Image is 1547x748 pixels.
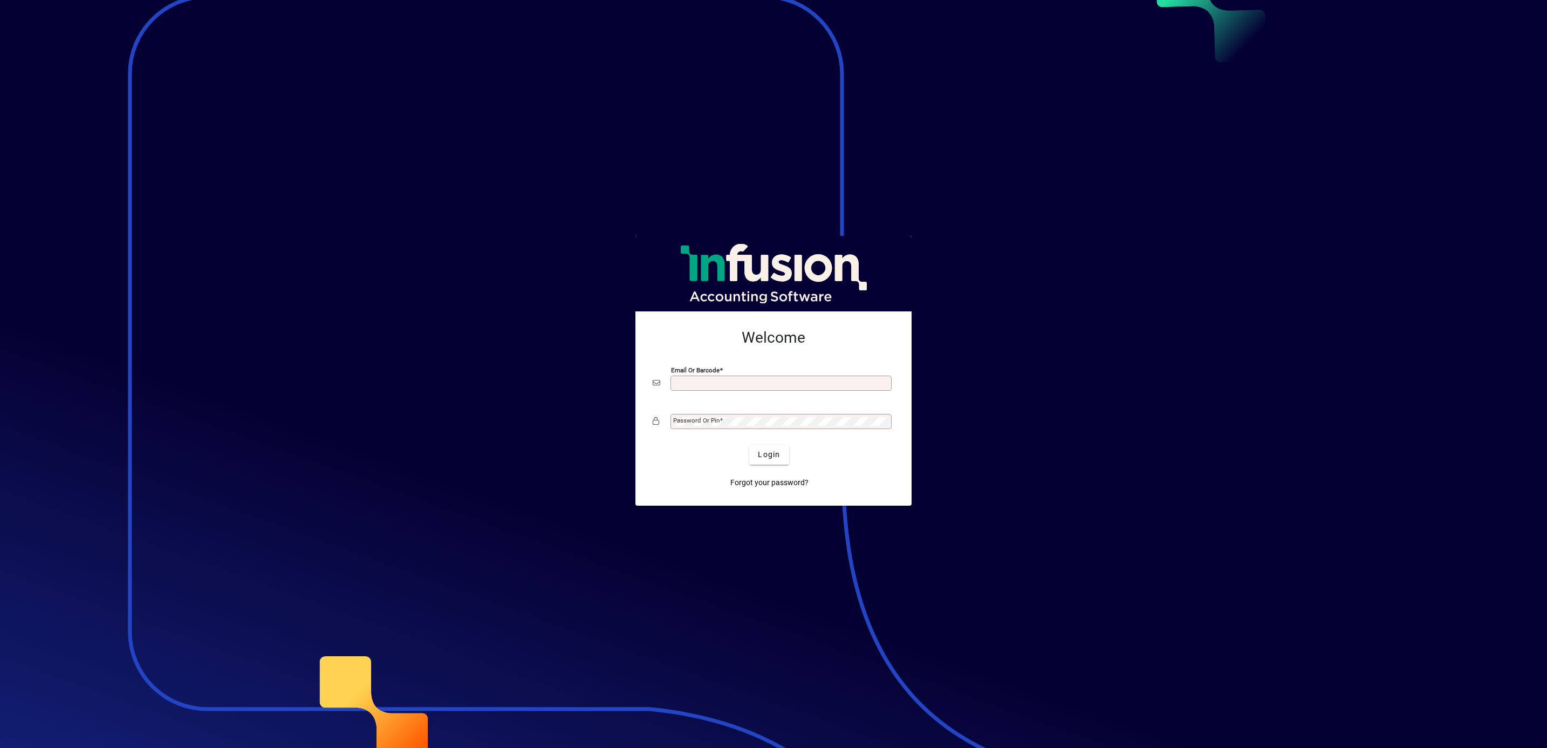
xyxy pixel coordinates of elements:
[671,366,720,373] mat-label: Email or Barcode
[758,449,780,460] span: Login
[730,477,809,488] span: Forgot your password?
[726,473,813,493] a: Forgot your password?
[673,417,720,424] mat-label: Password or Pin
[749,445,789,465] button: Login
[653,329,894,347] h2: Welcome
